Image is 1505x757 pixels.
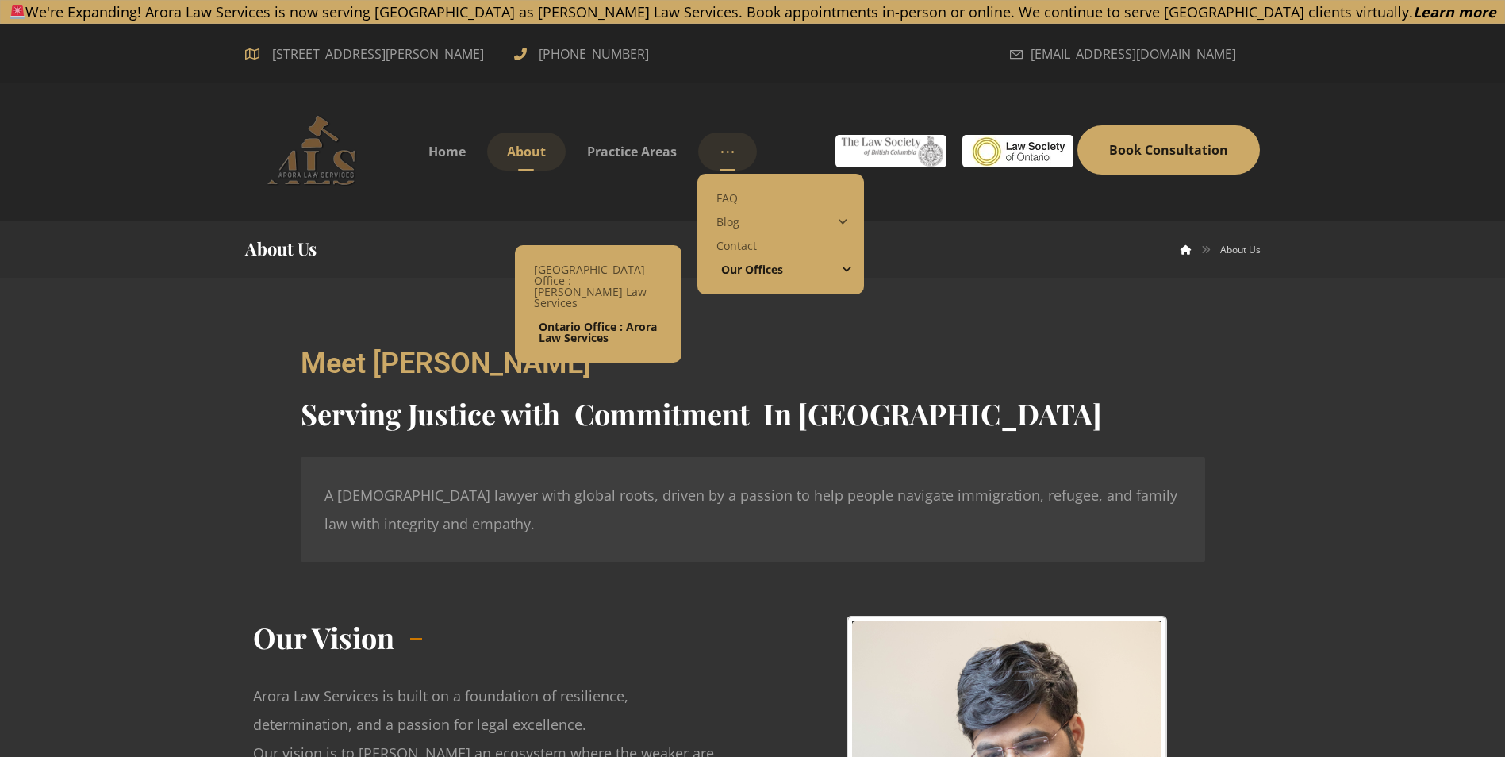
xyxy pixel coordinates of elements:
span: Blog [716,214,739,229]
a: Home [409,133,486,171]
img: # [835,135,946,167]
h1: About Us [245,236,317,261]
span: Serving Justice with [301,394,560,432]
h2: Meet [PERSON_NAME] [301,349,1205,378]
p: A [DEMOGRAPHIC_DATA] lawyer with global roots, driven by a passion to help people navigate immigr... [324,481,1181,538]
a: Arora Law Services [1181,243,1192,256]
a: Book Consultation [1077,125,1260,175]
span: FAQ [716,190,738,206]
span: [EMAIL_ADDRESS][DOMAIN_NAME] [1031,41,1236,67]
p: Arora Law Services is built on a foundation of resilience, determination, and a passion for legal... [253,682,721,739]
a: Practice Areas [567,133,697,171]
span: Book Consultation [1109,141,1228,159]
span: [GEOGRAPHIC_DATA] Office : [PERSON_NAME] Law Services [534,262,647,310]
span: About [507,143,546,160]
a: [PHONE_NUMBER] [514,44,653,61]
a: Learn more [1413,2,1496,21]
span: Our Offices [721,262,783,277]
span: [PHONE_NUMBER] [535,41,653,67]
h2: Our Vision [253,617,394,657]
img: # [962,135,1073,167]
span: [STREET_ADDRESS][PERSON_NAME] [266,41,490,67]
img: 🚨 [10,5,25,19]
a: More links [698,133,757,171]
b: Commitment [574,394,749,433]
a: Advocate (IN) | Barrister (CA) | Solicitor | Notary Public [245,114,388,186]
span: Home [428,143,466,160]
a: [STREET_ADDRESS][PERSON_NAME] [245,44,490,61]
p: We're Expanding! Arora Law Services is now serving [GEOGRAPHIC_DATA] as [PERSON_NAME] Law Service... [9,5,1496,19]
img: Arora Law Services [245,114,388,186]
a: About [487,133,566,171]
span: Contact [716,238,757,253]
span: Practice Areas [587,143,677,160]
span: _ [410,638,422,640]
span: Ontario Office : Arora Law Services [539,319,657,345]
span: In [GEOGRAPHIC_DATA] [763,394,1102,432]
